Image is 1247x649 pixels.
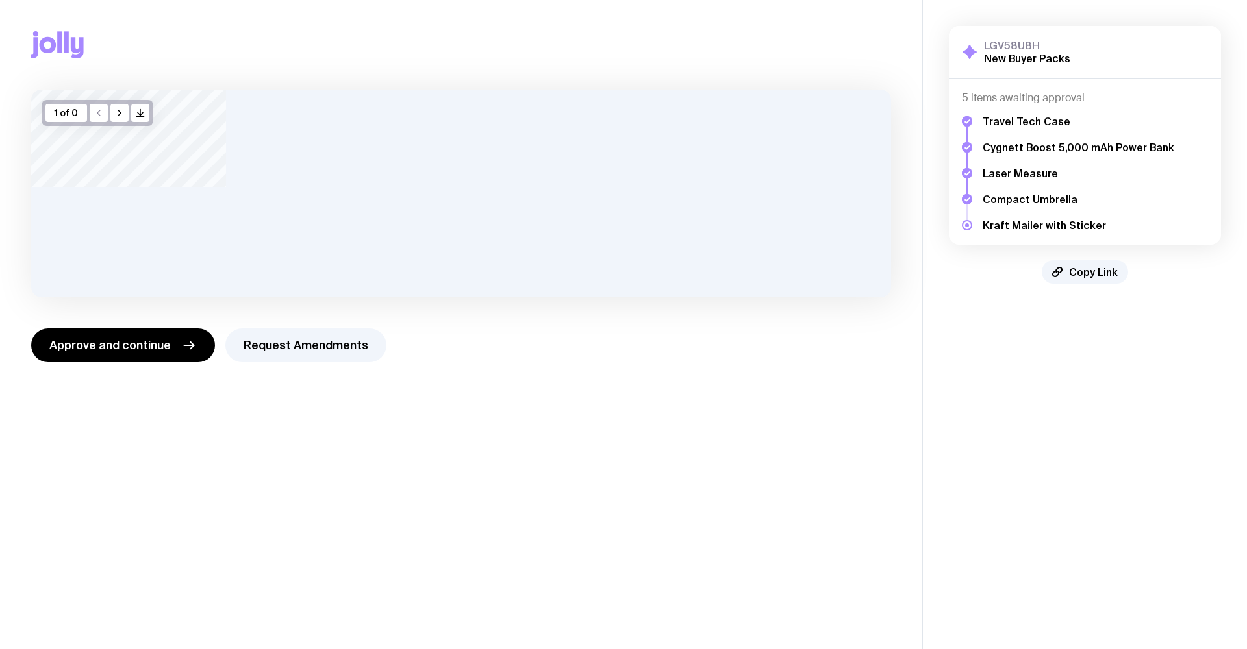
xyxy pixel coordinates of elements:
[962,92,1208,104] h4: 5 items awaiting approval
[1042,260,1128,284] button: Copy Link
[225,328,386,362] button: Request Amendments
[137,110,144,117] g: /> />
[983,115,1174,128] h5: Travel Tech Case
[49,337,171,353] span: Approve and continue
[983,167,1174,180] h5: Laser Measure
[131,104,149,122] button: />/>
[983,193,1174,206] h5: Compact Umbrella
[984,39,1070,52] h3: LGV58U8H
[983,141,1174,154] h5: Cygnett Boost 5,000 mAh Power Bank
[983,219,1174,232] h5: Kraft Mailer with Sticker
[984,52,1070,65] h2: New Buyer Packs
[31,328,215,362] button: Approve and continue
[1069,265,1118,278] span: Copy Link
[45,104,87,122] div: 1 of 0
